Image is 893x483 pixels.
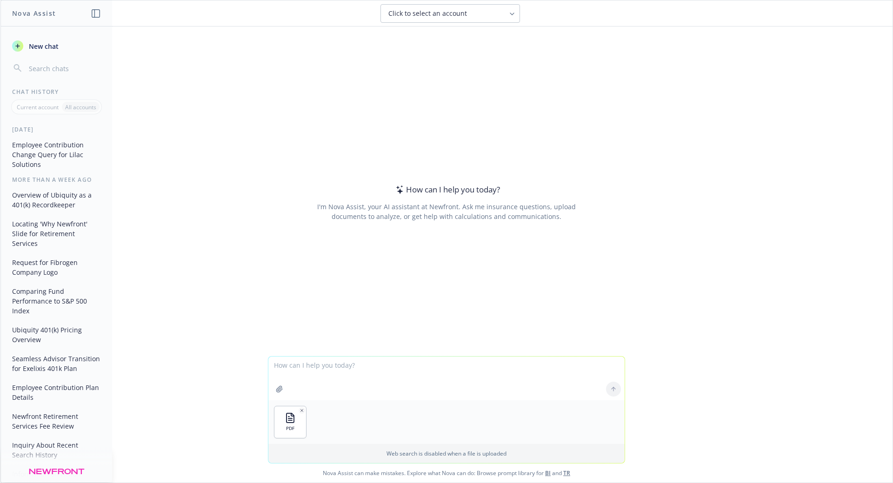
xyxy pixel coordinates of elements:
span: Click to select an account [388,9,467,18]
button: New chat [8,38,105,54]
button: Seamless Advisor Transition for Exelixis 401k Plan [8,351,105,376]
span: PDF [286,425,294,431]
input: Search chats [27,62,101,75]
div: More than a week ago [1,176,112,184]
div: Chat History [1,88,112,96]
button: Newfront Retirement Services Fee Review [8,409,105,434]
button: Employee Contribution Plan Details [8,380,105,405]
button: Employee Contribution Change Query for Lilac Solutions [8,137,105,172]
button: Inquiry About Recent Search History [8,437,105,463]
button: Ubiquity 401(k) Pricing Overview [8,322,105,347]
a: TR [563,469,570,477]
button: PDF [274,406,306,438]
button: Request for Fibrogen Company Logo [8,255,105,280]
p: All accounts [65,103,96,111]
div: [DATE] [1,126,112,133]
h1: Nova Assist [12,8,56,18]
p: Current account [17,103,59,111]
button: Click to select an account [380,4,520,23]
button: Comparing Fund Performance to S&P 500 Index [8,284,105,318]
button: Overview of Ubiquity as a 401(k) Recordkeeper [8,187,105,212]
div: How can I help you today? [393,184,500,196]
a: BI [545,469,551,477]
button: Locating 'Why Newfront' Slide for Retirement Services [8,216,105,251]
div: I'm Nova Assist, your AI assistant at Newfront. Ask me insurance questions, upload documents to a... [315,202,577,221]
span: New chat [27,41,59,51]
p: Web search is disabled when a file is uploaded [274,450,619,457]
span: Nova Assist can make mistakes. Explore what Nova can do: Browse prompt library for and [4,463,889,483]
